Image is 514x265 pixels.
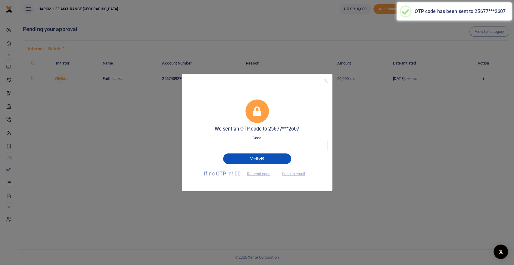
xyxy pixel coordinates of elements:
[187,126,328,132] h5: We sent an OTP code to 25677***2607
[321,76,330,85] button: Close
[204,170,276,177] span: If no OTP in
[494,244,508,259] div: Open Intercom Messenger
[223,153,291,164] button: Verify
[253,135,261,141] label: Code
[232,170,240,177] span: !:00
